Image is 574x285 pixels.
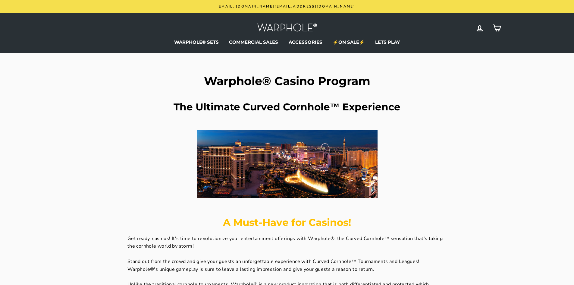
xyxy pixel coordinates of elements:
a: ACCESSORIES [284,38,327,47]
ul: Primary [73,38,501,47]
a: COMMERCIAL SALES [224,38,283,47]
a: LETS PLAY [371,38,404,47]
a: Email: [DOMAIN_NAME][EMAIL_ADDRESS][DOMAIN_NAME] [75,3,500,10]
a: WARPHOLE® SETS [170,38,223,47]
b: A Must-Have for Casinos! [223,216,351,228]
img: Warphole Las Vegas Strip Image [197,130,378,198]
h1: Warphole® Casino Program [127,75,447,87]
span: Email: [DOMAIN_NAME][EMAIL_ADDRESS][DOMAIN_NAME] [219,4,355,9]
p: Stand out from the crowd and give your guests an unforgettable experience with Curved Cornhole™ T... [127,258,447,273]
a: ⚡ON SALE⚡ [328,38,369,47]
strong: The Ultimate Curved Cornhole™ Experience [174,101,401,113]
img: Warphole [257,22,317,35]
p: Get ready, casinos! It's time to revolutionize your entertainment offerings with Warphole®, the C... [127,235,447,250]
